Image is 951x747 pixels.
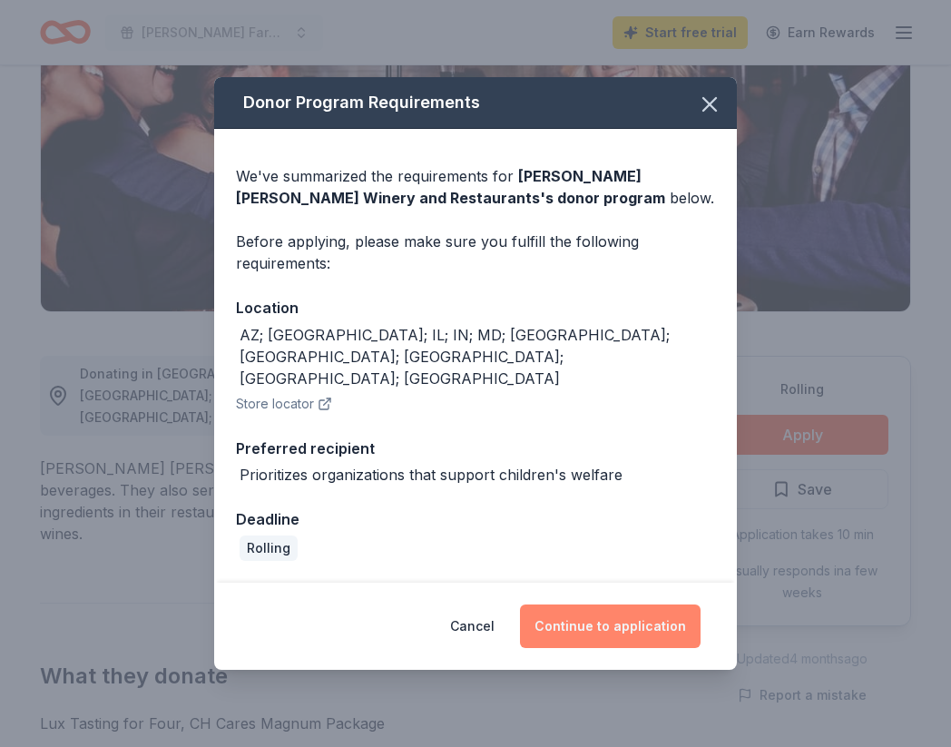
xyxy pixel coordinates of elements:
[236,296,715,319] div: Location
[236,165,715,209] div: We've summarized the requirements for below.
[236,231,715,274] div: Before applying, please make sure you fulfill the following requirements:
[240,464,623,486] div: Prioritizes organizations that support children's welfare
[236,437,715,460] div: Preferred recipient
[214,77,737,129] div: Donor Program Requirements
[450,604,495,648] button: Cancel
[520,604,701,648] button: Continue to application
[240,536,298,561] div: Rolling
[240,324,715,389] div: AZ; [GEOGRAPHIC_DATA]; IL; IN; MD; [GEOGRAPHIC_DATA]; [GEOGRAPHIC_DATA]; [GEOGRAPHIC_DATA]; [GEOG...
[236,507,715,531] div: Deadline
[236,393,332,415] button: Store locator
